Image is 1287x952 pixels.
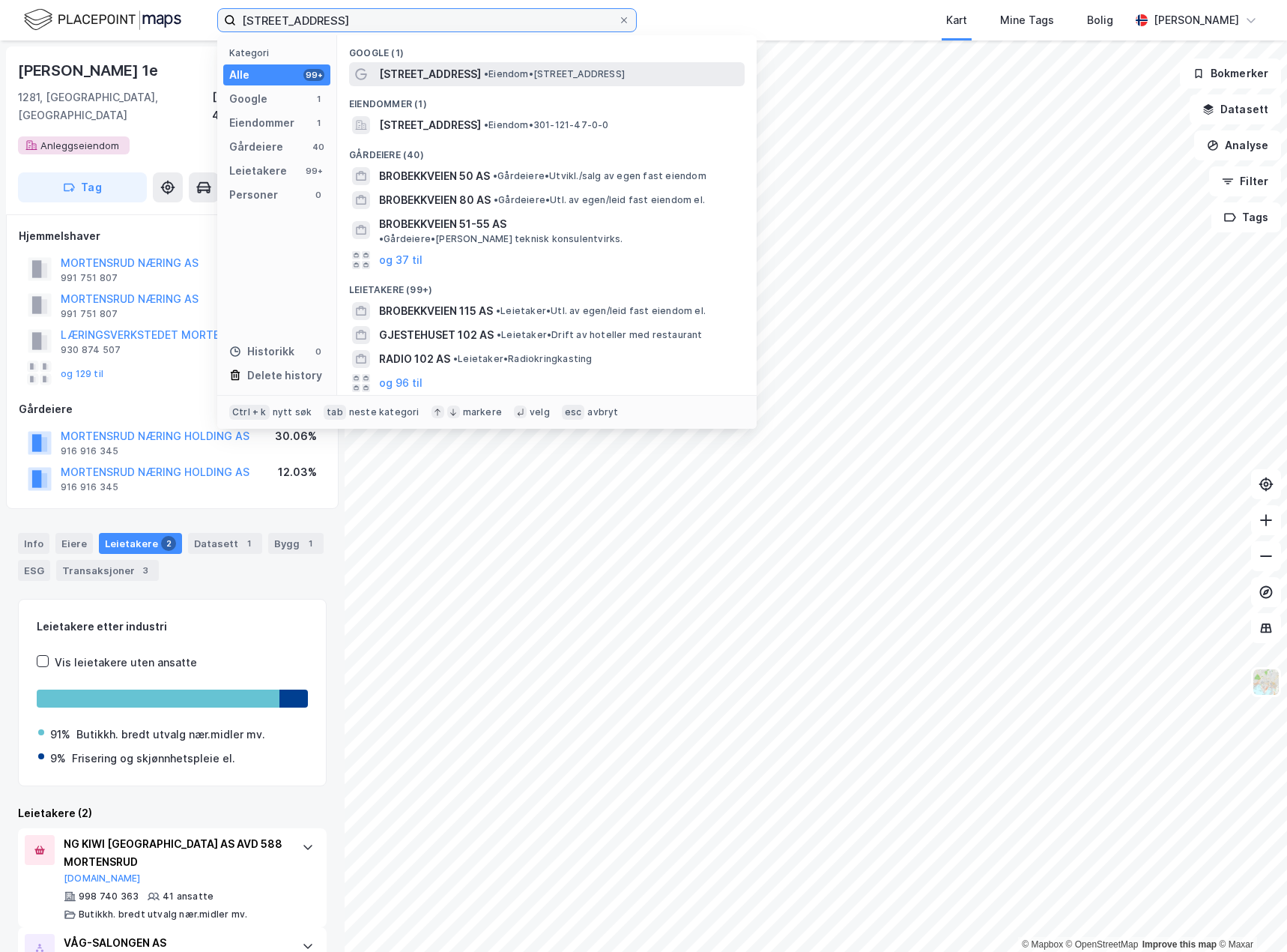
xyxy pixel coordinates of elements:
[379,233,384,244] span: •
[50,726,70,744] div: 91%
[312,93,324,105] div: 1
[275,427,317,445] div: 30.06%
[379,191,491,209] span: BROBEKKVEIEN 80 AS
[18,88,212,124] div: 1281, [GEOGRAPHIC_DATA], [GEOGRAPHIC_DATA]
[484,119,609,131] span: Eiendom • 301-121-47-0-0
[76,726,265,744] div: Butikkh. bredt utvalg nær.midler mv.
[229,405,270,420] div: Ctrl + k
[463,406,502,418] div: markere
[229,114,294,132] div: Eiendommer
[453,353,593,365] span: Leietaker • Radiokringkasting
[229,47,330,58] div: Kategori
[1211,202,1281,232] button: Tags
[64,873,141,885] button: [DOMAIN_NAME]
[562,405,585,420] div: esc
[497,329,703,341] span: Leietaker • Drift av hoteller med restaurant
[241,536,256,551] div: 1
[587,406,618,418] div: avbryt
[379,215,506,233] span: BROBEKKVEIEN 51-55 AS
[1252,668,1280,696] img: Z
[1000,11,1054,29] div: Mine Tags
[494,194,498,205] span: •
[312,141,324,153] div: 40
[303,536,318,551] div: 1
[379,251,423,269] button: og 37 til
[379,374,423,392] button: og 96 til
[61,308,118,320] div: 991 751 807
[303,69,324,81] div: 99+
[484,68,625,80] span: Eiendom • [STREET_ADDRESS]
[50,750,66,768] div: 9%
[1066,939,1139,950] a: OpenStreetMap
[99,533,182,554] div: Leietakere
[18,804,327,822] div: Leietakere (2)
[64,835,287,871] div: NG KIWI [GEOGRAPHIC_DATA] AS AVD 588 MORTENSRUD
[312,346,324,358] div: 0
[273,406,312,418] div: nytt søk
[1209,166,1281,196] button: Filter
[229,186,278,204] div: Personer
[79,909,247,921] div: Butikkh. bredt utvalg nær.midler mv.
[236,9,618,31] input: Søk på adresse, matrikkel, gårdeiere, leietakere eller personer
[229,66,249,84] div: Alle
[55,533,93,554] div: Eiere
[337,137,757,164] div: Gårdeiere (40)
[379,233,623,245] span: Gårdeiere • [PERSON_NAME] teknisk konsulentvirks.
[1142,939,1217,950] a: Improve this map
[379,65,481,83] span: [STREET_ADDRESS]
[18,172,147,202] button: Tag
[19,227,326,245] div: Hjemmelshaver
[1022,939,1063,950] a: Mapbox
[496,305,500,316] span: •
[79,891,139,903] div: 998 740 363
[19,400,326,418] div: Gårdeiere
[64,934,287,952] div: VÅG-SALONGEN AS
[37,618,308,636] div: Leietakere etter industri
[493,170,706,182] span: Gårdeiere • Utvikl./salg av egen fast eiendom
[484,68,488,79] span: •
[379,116,481,134] span: [STREET_ADDRESS]
[1212,880,1287,952] div: Kontrollprogram for chat
[324,405,346,420] div: tab
[497,329,501,340] span: •
[61,272,118,284] div: 991 751 807
[212,88,327,124] div: [GEOGRAPHIC_DATA], 480/2
[337,35,757,62] div: Google (1)
[56,560,159,581] div: Transaksjoner
[1154,11,1239,29] div: [PERSON_NAME]
[1190,94,1281,124] button: Datasett
[161,536,176,551] div: 2
[1212,880,1287,952] iframe: Chat Widget
[72,750,235,768] div: Frisering og skjønnhetspleie el.
[379,326,494,344] span: GJESTEHUSET 102 AS
[61,344,121,356] div: 930 874 507
[188,533,262,554] div: Datasett
[229,343,294,361] div: Historikk
[18,560,50,581] div: ESG
[229,90,267,108] div: Google
[163,891,214,903] div: 41 ansatte
[349,406,420,418] div: neste kategori
[61,445,118,457] div: 916 916 345
[946,11,967,29] div: Kart
[337,272,757,299] div: Leietakere (99+)
[247,367,322,385] div: Delete history
[530,406,550,418] div: velg
[24,7,181,33] img: logo.f888ab2527a4732fd821a326f86c7f29.svg
[18,58,161,82] div: [PERSON_NAME] 1e
[379,167,490,185] span: BROBEKKVEIEN 50 AS
[312,189,324,201] div: 0
[496,305,706,317] span: Leietaker • Utl. av egen/leid fast eiendom el.
[379,302,493,320] span: BROBEKKVEIEN 115 AS
[1194,130,1281,160] button: Analyse
[61,481,118,493] div: 916 916 345
[278,463,317,481] div: 12.03%
[453,353,458,364] span: •
[493,170,497,181] span: •
[229,162,287,180] div: Leietakere
[138,563,153,578] div: 3
[312,117,324,129] div: 1
[1180,58,1281,88] button: Bokmerker
[484,119,488,130] span: •
[494,194,705,206] span: Gårdeiere • Utl. av egen/leid fast eiendom el.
